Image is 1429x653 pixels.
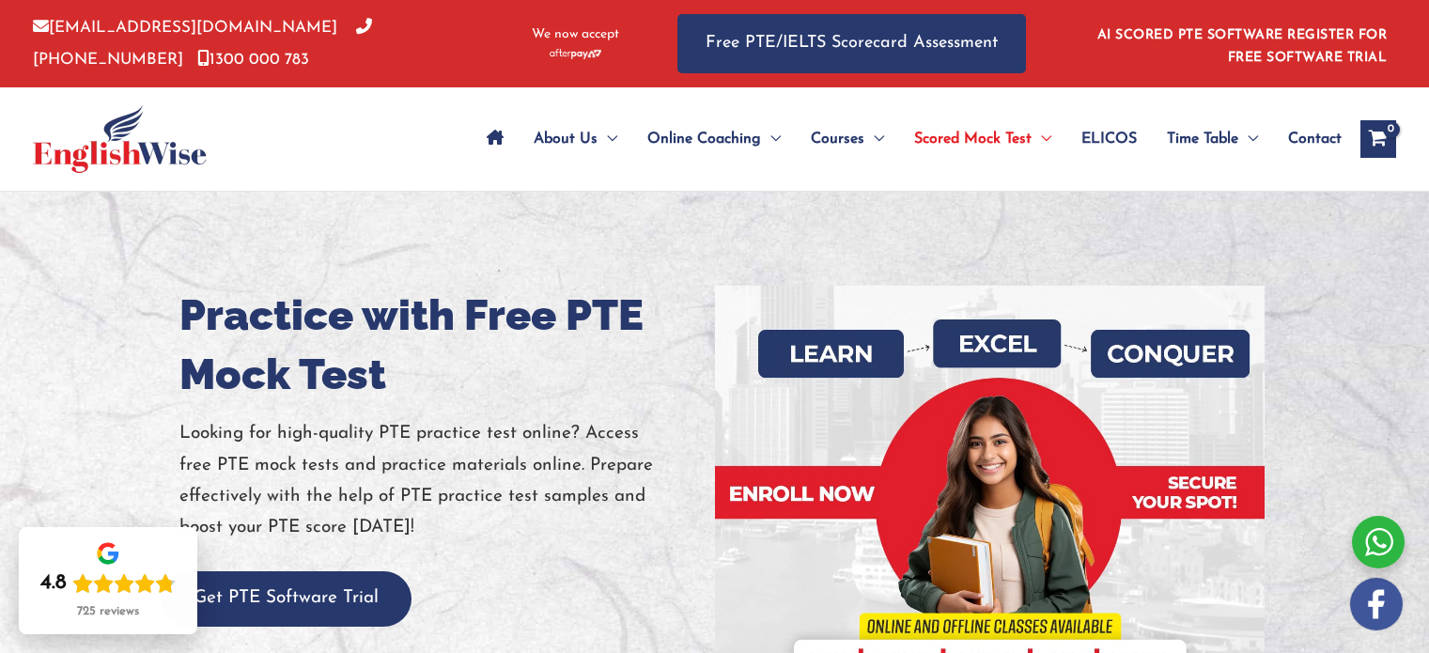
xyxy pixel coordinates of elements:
[179,418,701,543] p: Looking for high-quality PTE practice test online? Access free PTE mock tests and practice materi...
[677,14,1026,73] a: Free PTE/IELTS Scorecard Assessment
[1273,106,1342,172] a: Contact
[1086,13,1396,74] aside: Header Widget 1
[632,106,796,172] a: Online CoachingMenu Toggle
[532,25,619,44] span: We now accept
[161,589,412,607] a: Get PTE Software Trial
[179,286,701,404] h1: Practice with Free PTE Mock Test
[534,106,598,172] span: About Us
[647,106,761,172] span: Online Coaching
[598,106,617,172] span: Menu Toggle
[33,20,337,36] a: [EMAIL_ADDRESS][DOMAIN_NAME]
[914,106,1032,172] span: Scored Mock Test
[761,106,781,172] span: Menu Toggle
[77,604,139,619] div: 725 reviews
[1097,28,1388,65] a: AI SCORED PTE SOFTWARE REGISTER FOR FREE SOFTWARE TRIAL
[1360,120,1396,158] a: View Shopping Cart, empty
[1238,106,1258,172] span: Menu Toggle
[1288,106,1342,172] span: Contact
[40,570,67,597] div: 4.8
[197,52,309,68] a: 1300 000 783
[550,49,601,59] img: Afterpay-Logo
[1167,106,1238,172] span: Time Table
[811,106,864,172] span: Courses
[796,106,899,172] a: CoursesMenu Toggle
[1066,106,1152,172] a: ELICOS
[519,106,632,172] a: About UsMenu Toggle
[1032,106,1051,172] span: Menu Toggle
[864,106,884,172] span: Menu Toggle
[1081,106,1137,172] span: ELICOS
[40,570,176,597] div: Rating: 4.8 out of 5
[1350,578,1403,630] img: white-facebook.png
[899,106,1066,172] a: Scored Mock TestMenu Toggle
[161,571,412,627] button: Get PTE Software Trial
[472,106,1342,172] nav: Site Navigation: Main Menu
[1152,106,1273,172] a: Time TableMenu Toggle
[33,20,372,67] a: [PHONE_NUMBER]
[33,105,207,173] img: cropped-ew-logo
